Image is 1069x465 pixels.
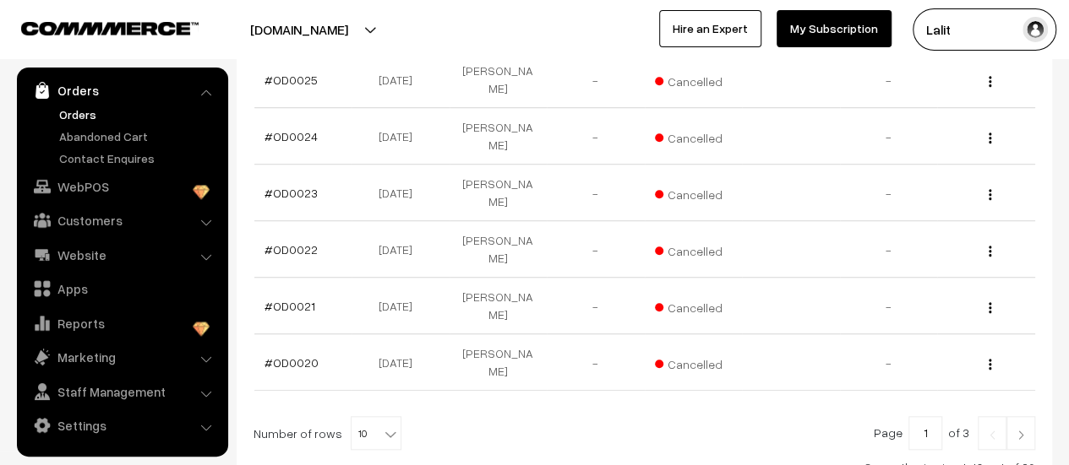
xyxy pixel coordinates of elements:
[840,108,938,165] td: -
[21,75,222,105] a: Orders
[352,417,401,451] span: 10
[450,334,548,391] td: [PERSON_NAME]
[55,127,222,145] a: Abandoned Cart
[840,221,938,278] td: -
[655,238,739,260] span: Cancelled
[352,165,450,221] td: [DATE]
[1013,430,1028,440] img: Right
[1023,17,1048,42] img: user
[989,246,991,257] img: Menu
[254,424,342,442] span: Number of rows
[352,278,450,334] td: [DATE]
[655,68,739,90] span: Cancelled
[450,278,548,334] td: [PERSON_NAME]
[547,165,645,221] td: -
[655,295,739,316] span: Cancelled
[21,22,199,35] img: COMMMERCE
[655,351,739,373] span: Cancelled
[840,334,938,391] td: -
[840,165,938,221] td: -
[450,108,548,165] td: [PERSON_NAME]
[989,189,991,200] img: Menu
[265,299,315,313] a: #OD0021
[21,308,222,338] a: Reports
[547,108,645,165] td: -
[655,125,739,147] span: Cancelled
[989,132,991,143] img: Menu
[265,242,318,257] a: #OD0022
[21,410,222,441] a: Settings
[547,278,645,334] td: -
[450,165,548,221] td: [PERSON_NAME]
[352,51,450,108] td: [DATE]
[450,221,548,278] td: [PERSON_NAME]
[265,186,318,200] a: #OD0023
[191,8,407,51] button: [DOMAIN_NAME]
[874,425,903,440] span: Page
[265,129,318,143] a: #OD0024
[265,73,318,87] a: #OD0025
[984,430,1000,440] img: Left
[352,221,450,278] td: [DATE]
[21,17,169,37] a: COMMMERCE
[777,10,892,47] a: My Subscription
[989,359,991,370] img: Menu
[948,425,969,440] span: of 3
[21,171,222,202] a: WebPOS
[840,278,938,334] td: -
[655,181,739,203] span: Cancelled
[989,76,991,87] img: Menu
[659,10,761,47] a: Hire an Expert
[21,205,222,235] a: Customers
[265,355,319,370] a: #OD0020
[913,8,1056,51] button: Lalit
[450,51,548,108] td: [PERSON_NAME]
[21,240,222,270] a: Website
[547,51,645,108] td: -
[351,416,401,450] span: 10
[547,221,645,278] td: -
[21,273,222,304] a: Apps
[21,376,222,407] a: Staff Management
[55,105,222,123] a: Orders
[55,149,222,167] a: Contact Enquires
[989,302,991,313] img: Menu
[21,342,222,372] a: Marketing
[352,108,450,165] td: [DATE]
[352,334,450,391] td: [DATE]
[547,334,645,391] td: -
[840,51,938,108] td: -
